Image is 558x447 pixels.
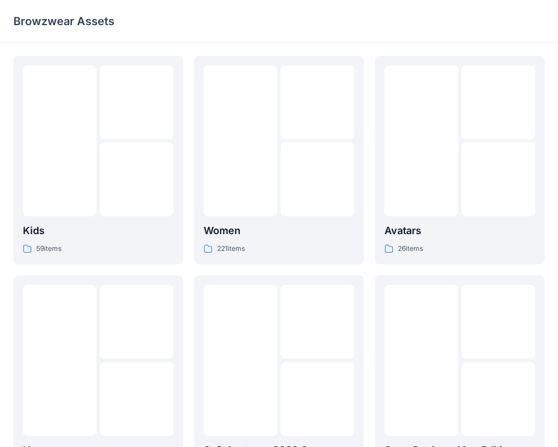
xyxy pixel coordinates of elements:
p: Avatars [384,223,535,239]
a: Avatars26items [375,56,545,264]
p: 26 items [398,243,423,255]
p: 221 items [217,243,245,255]
p: Kids [23,223,174,239]
a: Women221items [194,56,364,264]
p: 59 items [36,243,61,255]
p: Browzwear Assets [13,13,114,29]
p: Women [204,223,354,239]
a: Kids59items [13,56,183,264]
